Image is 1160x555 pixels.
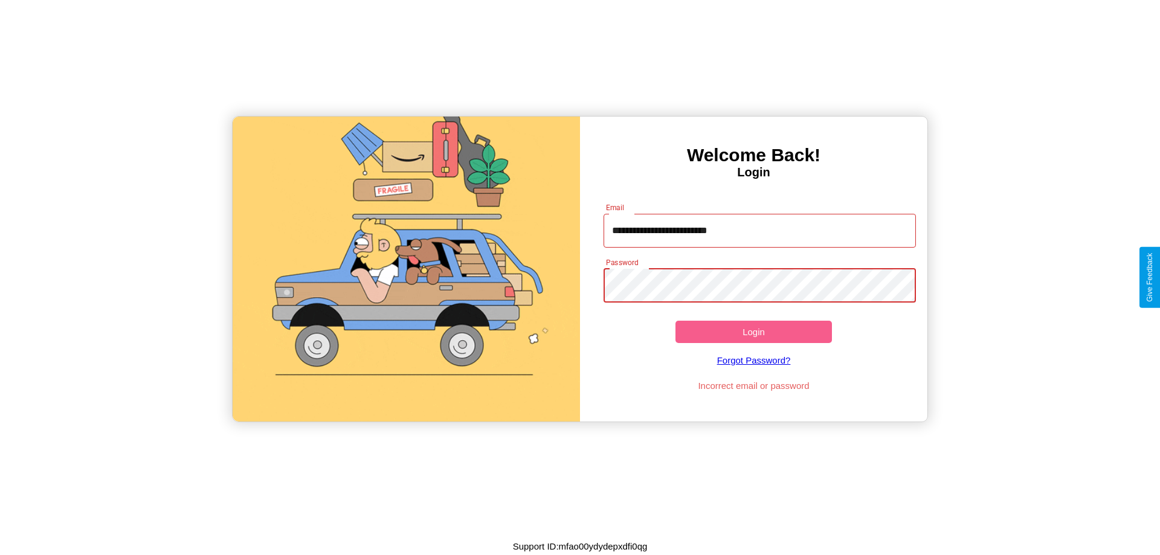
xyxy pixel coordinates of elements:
[675,321,832,343] button: Login
[598,377,910,394] p: Incorrect email or password
[580,145,927,165] h3: Welcome Back!
[233,117,580,422] img: gif
[1145,253,1154,302] div: Give Feedback
[580,165,927,179] h4: Login
[513,538,648,554] p: Support ID: mfao00ydydepxdfi0qg
[598,343,910,377] a: Forgot Password?
[606,257,638,268] label: Password
[606,202,625,213] label: Email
